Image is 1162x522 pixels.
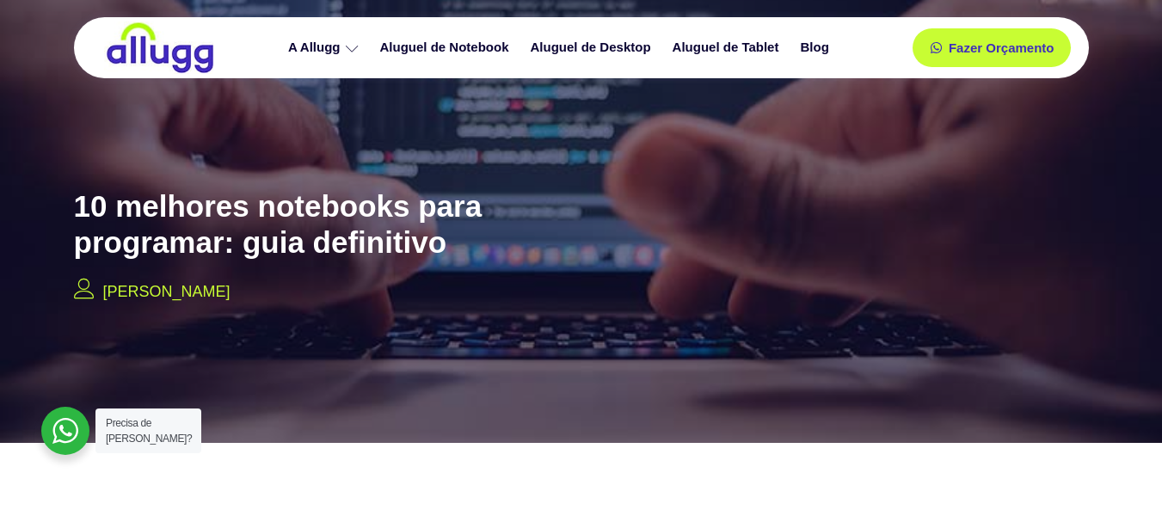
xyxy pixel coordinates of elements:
a: Blog [791,33,841,63]
a: Aluguel de Desktop [522,33,664,63]
a: Aluguel de Notebook [372,33,522,63]
div: Widget de chat [1076,439,1162,522]
img: locação de TI é Allugg [104,21,216,74]
a: A Allugg [280,33,372,63]
span: Precisa de [PERSON_NAME]? [106,417,192,445]
a: Fazer Orçamento [913,28,1072,67]
p: [PERSON_NAME] [103,280,231,304]
h2: 10 melhores notebooks para programar: guia definitivo [74,188,624,261]
span: Fazer Orçamento [949,41,1054,54]
a: Aluguel de Tablet [664,33,792,63]
iframe: Chat Widget [1076,439,1162,522]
